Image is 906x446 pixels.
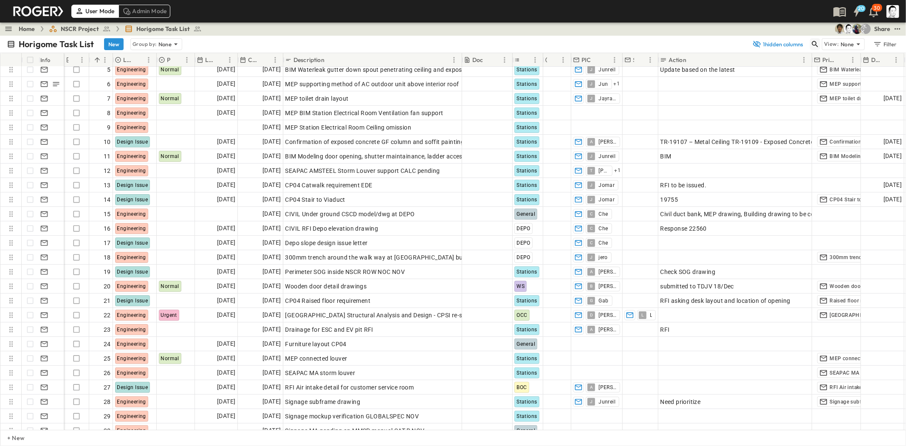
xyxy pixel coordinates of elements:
a: Home [19,25,35,33]
span: Stations [517,81,537,87]
span: [DATE] [262,368,281,378]
div: 水口 浩一 (MIZUGUCHI Koichi) (mizuguti@bcd.taisei.co.jp) [861,24,871,34]
span: Che [598,240,608,246]
span: [DATE] [262,238,281,248]
span: Stations [517,168,537,174]
span: Engineering [117,124,146,130]
button: Menu [558,55,568,65]
span: Stations [517,139,537,145]
span: 5 [107,65,110,74]
img: 堀米 康介(K.HORIGOME) (horigome@bcd.taisei.co.jp) [844,24,854,34]
span: [DATE] [217,108,235,118]
div: Admin Mode [119,5,171,17]
span: [DATE] [262,108,281,118]
span: Raised floor requirement [830,297,889,304]
p: Priority [167,56,171,64]
span: C [590,243,593,243]
nav: breadcrumbs [19,25,207,33]
div: Share [874,25,891,33]
p: PIC [581,56,591,64]
span: jero [598,254,608,261]
p: Primary Email [822,56,837,64]
span: [DATE] [262,79,281,89]
span: J [590,401,593,402]
p: + New [7,434,12,442]
p: Description [294,56,325,64]
p: 30 [874,5,880,11]
span: [PERSON_NAME] [598,312,616,319]
button: Menu [848,55,858,65]
span: Drainage for ESC and EV pit RFI [285,325,373,334]
span: [DATE] [217,353,235,363]
span: A [590,141,593,142]
span: 16 [104,224,111,233]
span: Stations [517,399,537,405]
button: Sort [882,55,891,65]
span: Stations [517,67,537,73]
span: [DATE] [217,223,235,233]
span: [DATE] [217,65,235,74]
p: Action [669,56,686,64]
span: Stations [517,110,537,116]
p: Horigome Task List [19,38,94,50]
span: DEPO [517,226,531,231]
span: 23 [104,325,111,334]
button: Menu [645,55,655,65]
img: Joshua Whisenant (josh@tryroger.com) [852,24,862,34]
span: Design Issue [117,182,148,188]
span: [DATE] [883,93,902,103]
button: Menu [77,55,87,65]
span: Jayrald [598,95,616,102]
button: Sort [593,55,602,65]
span: Engineering [117,341,146,347]
span: Normal [161,356,179,361]
span: [DATE] [262,310,281,320]
span: 30 [104,426,111,435]
span: MEP BIM Station Electrical Room Ventilation fan support [285,109,443,117]
span: Engineering [117,327,146,333]
span: Normal [161,67,179,73]
button: Sort [636,55,645,65]
span: Need prioritize [660,398,700,406]
button: 1hidden columns [747,38,808,50]
span: DEPO [517,254,531,260]
span: [PERSON_NAME] [598,384,616,391]
span: Engineering [117,153,146,159]
span: MEP Station Electrical Room Ceiling omission [285,123,411,132]
span: 10 [104,138,111,146]
span: Stations [517,269,537,275]
span: General [517,428,535,434]
span: 19 [104,268,111,276]
span: MEP connected louver [830,355,884,362]
button: Menu [449,55,459,65]
button: Menu [225,55,235,65]
button: New [104,38,124,50]
span: Stations [517,124,537,130]
span: Stations [517,370,537,376]
button: Menu [891,55,901,65]
span: [DATE] [262,325,281,334]
span: Stations [517,356,537,361]
span: Normal [161,153,179,159]
span: [DATE] [262,353,281,363]
p: Group by: [133,40,157,48]
button: Sort [521,55,530,65]
span: Stations [517,153,537,159]
button: Sort [172,55,182,65]
span: Engineering [117,67,146,73]
a: NSCR Project [49,25,111,33]
span: Stations [517,413,537,419]
span: [DATE] [217,252,235,262]
span: [DATE] [217,382,235,392]
span: MEP supporting method of AC outdoor unit above interior roof [285,80,459,88]
p: Subcon [633,56,634,64]
span: [DATE] [217,93,235,103]
span: 12 [104,167,111,175]
span: MEP toilet drain layout [285,94,348,103]
span: [DATE] [262,166,281,175]
span: 21 [104,296,111,305]
button: Sort [485,55,494,65]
